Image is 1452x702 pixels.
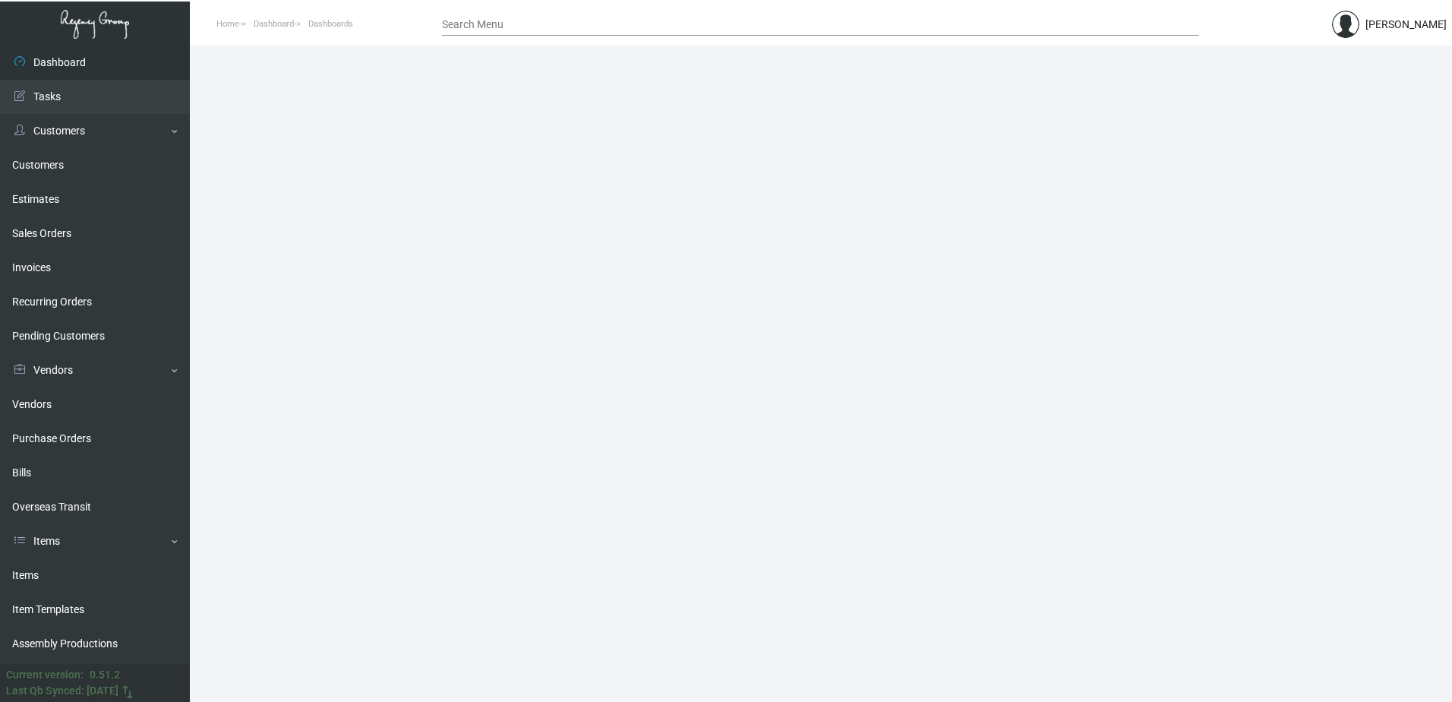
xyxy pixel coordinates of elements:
[1332,11,1359,38] img: admin@bootstrapmaster.com
[254,19,294,29] span: Dashboard
[6,667,84,683] div: Current version:
[6,683,118,699] div: Last Qb Synced: [DATE]
[216,19,239,29] span: Home
[90,667,120,683] div: 0.51.2
[308,19,353,29] span: Dashboards
[1365,17,1447,33] div: [PERSON_NAME]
